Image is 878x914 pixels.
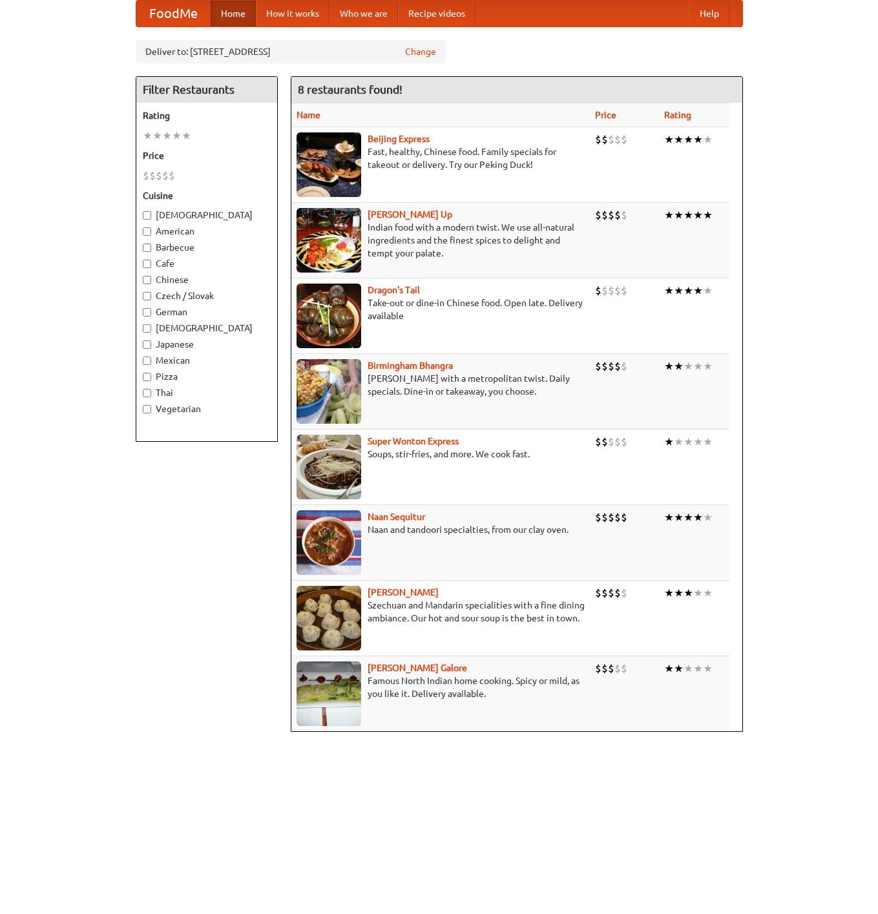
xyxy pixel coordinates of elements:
[136,40,446,63] div: Deliver to: [STREET_ADDRESS]
[614,510,621,525] li: $
[614,208,621,222] li: $
[297,110,320,120] a: Name
[595,208,601,222] li: $
[664,435,674,449] li: ★
[297,510,361,575] img: naansequitur.jpg
[693,586,703,600] li: ★
[172,129,182,143] li: ★
[405,45,436,58] a: Change
[136,77,277,103] h4: Filter Restaurants
[162,169,169,183] li: $
[143,276,151,284] input: Chinese
[608,208,614,222] li: $
[329,1,398,26] a: Who we are
[601,661,608,676] li: $
[595,435,601,449] li: $
[601,359,608,373] li: $
[143,306,271,318] label: German
[614,359,621,373] li: $
[664,208,674,222] li: ★
[143,209,271,222] label: [DEMOGRAPHIC_DATA]
[143,109,271,122] h5: Rating
[143,129,152,143] li: ★
[608,510,614,525] li: $
[143,338,271,351] label: Japanese
[143,292,151,300] input: Czech / Slovak
[674,586,684,600] li: ★
[297,523,585,536] p: Naan and tandoori specialties, from our clay oven.
[143,308,151,317] input: German
[143,324,151,333] input: [DEMOGRAPHIC_DATA]
[136,1,211,26] a: FoodMe
[621,661,627,676] li: $
[595,586,601,600] li: $
[297,448,585,461] p: Soups, stir-fries, and more. We cook fast.
[601,510,608,525] li: $
[143,149,271,162] h5: Price
[143,244,151,252] input: Barbecue
[143,189,271,202] h5: Cuisine
[684,208,693,222] li: ★
[684,661,693,676] li: ★
[297,132,361,197] img: beijing.jpg
[256,1,329,26] a: How it works
[143,225,271,238] label: American
[689,1,729,26] a: Help
[601,586,608,600] li: $
[143,289,271,302] label: Czech / Slovak
[162,129,172,143] li: ★
[614,284,621,298] li: $
[674,284,684,298] li: ★
[608,359,614,373] li: $
[621,435,627,449] li: $
[368,285,420,295] a: Dragon's Tail
[608,586,614,600] li: $
[143,322,271,335] label: [DEMOGRAPHIC_DATA]
[684,586,693,600] li: ★
[614,661,621,676] li: $
[595,510,601,525] li: $
[693,359,703,373] li: ★
[614,586,621,600] li: $
[169,169,175,183] li: $
[674,132,684,147] li: ★
[143,386,271,399] label: Thai
[664,110,691,120] a: Rating
[674,661,684,676] li: ★
[703,586,713,600] li: ★
[664,661,674,676] li: ★
[297,372,585,398] p: [PERSON_NAME] with a metropolitan twist. Daily specials. Dine-in or takeaway, you choose.
[297,435,361,499] img: superwonton.jpg
[143,340,151,349] input: Japanese
[621,208,627,222] li: $
[297,661,361,726] img: currygalore.jpg
[664,510,674,525] li: ★
[143,227,151,236] input: American
[297,586,361,650] img: shandong.jpg
[674,208,684,222] li: ★
[143,273,271,286] label: Chinese
[368,512,425,522] b: Naan Sequitur
[684,284,693,298] li: ★
[693,284,703,298] li: ★
[152,129,162,143] li: ★
[297,221,585,260] p: Indian food with a modern twist. We use all-natural ingredients and the finest spices to delight ...
[143,357,151,365] input: Mexican
[182,129,191,143] li: ★
[608,435,614,449] li: $
[621,132,627,147] li: $
[143,405,151,413] input: Vegetarian
[693,208,703,222] li: ★
[601,284,608,298] li: $
[595,284,601,298] li: $
[298,83,402,96] ng-pluralize: 8 restaurants found!
[398,1,476,26] a: Recipe videos
[614,435,621,449] li: $
[368,360,453,371] a: Birmingham Bhangra
[693,661,703,676] li: ★
[368,587,439,597] a: [PERSON_NAME]
[614,132,621,147] li: $
[143,389,151,397] input: Thai
[297,145,585,171] p: Fast, healthy, Chinese food. Family specials for takeout or delivery. Try our Peking Duck!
